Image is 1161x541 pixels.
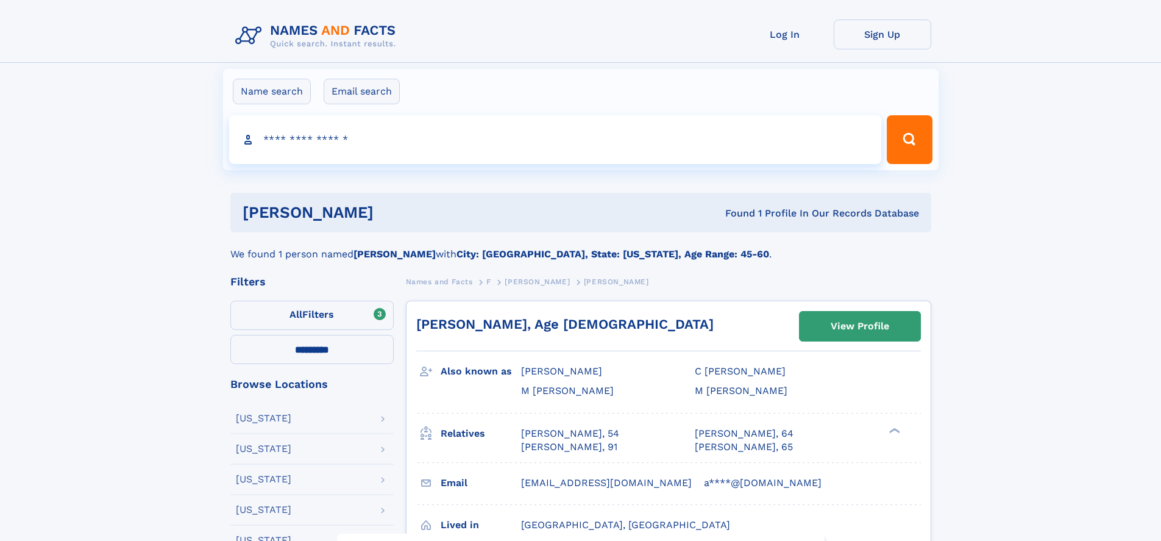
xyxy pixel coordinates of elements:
a: View Profile [800,312,920,341]
a: [PERSON_NAME], 91 [521,440,617,454]
img: Logo Names and Facts [230,20,406,52]
div: View Profile [831,312,889,340]
div: We found 1 person named with . [230,232,931,262]
a: Names and Facts [406,274,473,289]
span: [PERSON_NAME] [521,365,602,377]
button: Search Button [887,115,932,164]
span: M [PERSON_NAME] [521,385,614,396]
span: [GEOGRAPHIC_DATA], [GEOGRAPHIC_DATA] [521,519,730,531]
span: M [PERSON_NAME] [695,385,787,396]
input: search input [229,115,882,164]
div: ❯ [886,426,901,434]
label: Email search [324,79,400,104]
span: All [289,309,302,320]
a: Log In [736,20,834,49]
b: [PERSON_NAME] [353,248,436,260]
a: Sign Up [834,20,931,49]
span: [EMAIL_ADDRESS][DOMAIN_NAME] [521,477,692,489]
a: [PERSON_NAME], 64 [695,427,794,440]
div: Filters [230,276,394,287]
div: Browse Locations [230,379,394,390]
h1: [PERSON_NAME] [243,205,550,220]
label: Name search [233,79,311,104]
span: F [486,278,491,286]
div: [US_STATE] [236,505,291,515]
h3: Also known as [441,361,521,382]
a: [PERSON_NAME], 54 [521,427,619,440]
span: [PERSON_NAME] [505,278,570,286]
div: [US_STATE] [236,414,291,423]
h3: Lived in [441,515,521,536]
a: [PERSON_NAME], 65 [695,440,793,454]
a: [PERSON_NAME] [505,274,570,289]
a: [PERSON_NAME], Age [DEMOGRAPHIC_DATA] [416,317,714,332]
span: C [PERSON_NAME] [695,365,786,377]
span: [PERSON_NAME] [584,278,649,286]
div: Found 1 Profile In Our Records Database [549,207,919,220]
a: F [486,274,491,289]
b: City: [GEOGRAPHIC_DATA], State: [US_STATE], Age Range: 45-60 [456,248,769,260]
label: Filters [230,301,394,330]
h3: Email [441,473,521,493]
h3: Relatives [441,423,521,444]
div: [US_STATE] [236,475,291,484]
div: [US_STATE] [236,444,291,454]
